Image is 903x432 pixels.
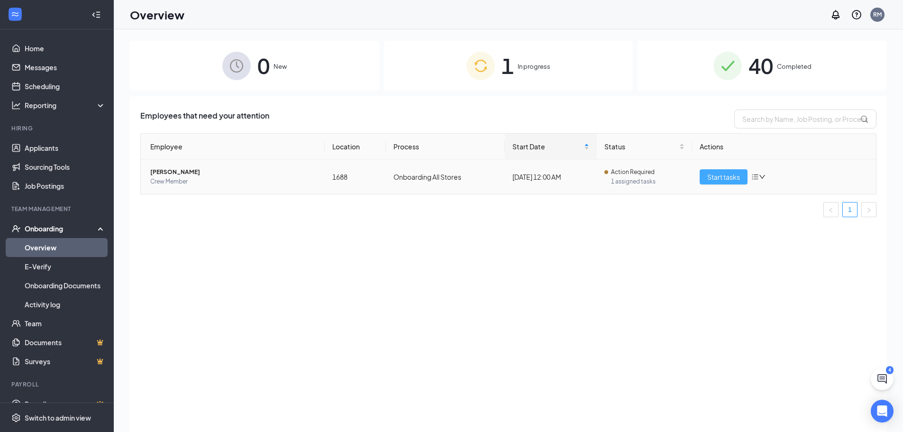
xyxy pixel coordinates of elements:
svg: WorkstreamLogo [10,9,20,19]
a: Scheduling [25,77,106,96]
span: right [866,207,872,213]
a: Onboarding Documents [25,276,106,295]
span: 1 [502,49,514,82]
td: Onboarding All Stores [386,160,505,194]
a: PayrollCrown [25,395,106,414]
a: Activity log [25,295,106,314]
div: Hiring [11,124,104,132]
h1: Overview [130,7,184,23]
span: bars [751,173,759,181]
input: Search by Name, Job Posting, or Process [734,110,876,129]
span: left [828,207,834,213]
th: Status [597,134,692,160]
svg: Analysis [11,101,21,110]
a: Overview [25,238,106,257]
div: Open Intercom Messenger [871,400,894,423]
div: Team Management [11,205,104,213]
div: Switch to admin view [25,413,91,423]
a: Sourcing Tools [25,157,106,176]
li: Next Page [861,202,876,217]
svg: UserCheck [11,224,21,233]
svg: QuestionInfo [851,9,862,20]
span: Start Date [512,141,582,152]
span: down [759,174,766,180]
a: Team [25,314,106,333]
span: 1 assigned tasks [611,177,684,186]
button: Start tasks [700,169,748,184]
div: Payroll [11,380,104,388]
svg: Collapse [91,10,101,19]
span: Start tasks [707,172,740,182]
a: E-Verify [25,257,106,276]
a: SurveysCrown [25,352,106,371]
div: Reporting [25,101,106,110]
a: Job Postings [25,176,106,195]
span: In progress [518,62,550,71]
th: Process [386,134,505,160]
span: Crew Member [150,177,317,186]
div: 4 [886,366,894,374]
a: 1 [843,202,857,217]
button: left [823,202,839,217]
div: Onboarding [25,224,98,233]
button: right [861,202,876,217]
th: Location [325,134,386,160]
td: 1688 [325,160,386,194]
div: [DATE] 12:00 AM [512,172,589,182]
a: Applicants [25,138,106,157]
svg: ChatActive [876,373,888,385]
div: RM [873,10,882,18]
a: Messages [25,58,106,77]
th: Employee [141,134,325,160]
span: 0 [257,49,270,82]
th: Actions [692,134,876,160]
li: 1 [842,202,857,217]
button: ChatActive [871,368,894,390]
span: [PERSON_NAME] [150,167,317,177]
span: Completed [777,62,812,71]
svg: Settings [11,413,21,423]
span: Employees that need your attention [140,110,269,129]
a: Home [25,39,106,58]
a: DocumentsCrown [25,333,106,352]
span: Status [604,141,677,152]
svg: Notifications [830,9,841,20]
span: New [274,62,287,71]
span: 40 [748,49,773,82]
li: Previous Page [823,202,839,217]
span: Action Required [611,167,655,177]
